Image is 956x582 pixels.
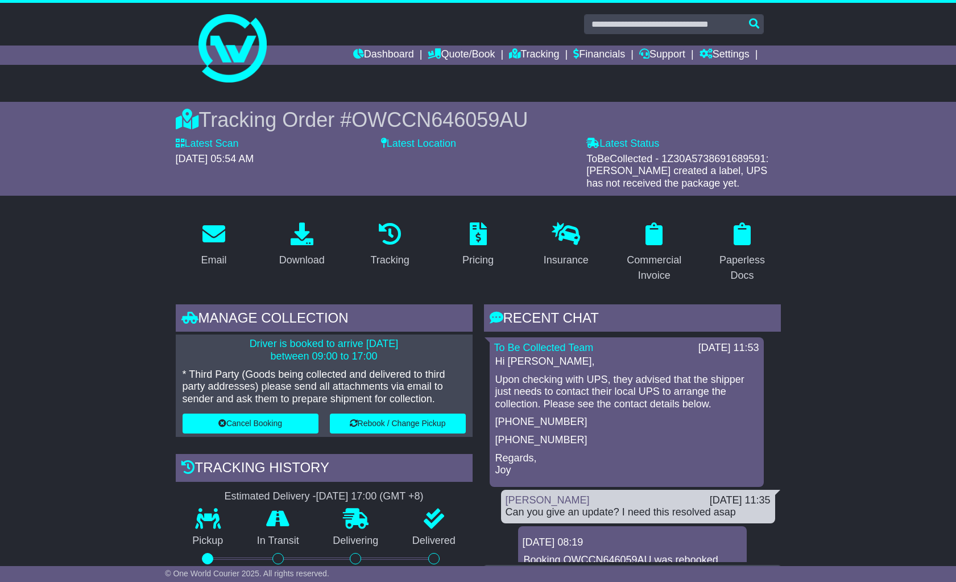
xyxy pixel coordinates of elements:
p: Hi [PERSON_NAME], [495,356,758,368]
div: Can you give an update? I need this resolved asap [506,506,771,519]
div: Tracking Order # [176,108,781,132]
span: OWCCN646059AU [351,108,528,131]
div: Pricing [462,253,494,268]
span: ToBeCollected - 1Z30A5738691689591: [PERSON_NAME] created a label, UPS has not received the packa... [586,153,768,189]
label: Latest Status [586,138,659,150]
div: Tracking [370,253,409,268]
a: Tracking [509,46,559,65]
p: Booking OWCCN646059AU was rebooked. [524,554,741,567]
a: Financials [573,46,625,65]
a: Email [193,218,234,272]
label: Latest Scan [176,138,239,150]
div: Manage collection [176,304,473,335]
p: * Third Party (Goods being collected and delivered to third party addresses) please send all atta... [183,369,466,406]
label: Latest Location [381,138,456,150]
a: Tracking [363,218,416,272]
div: Estimated Delivery - [176,490,473,503]
p: Delivered [395,535,473,547]
div: Insurance [544,253,589,268]
p: Upon checking with UPS, they advised that the shipper just needs to contact their local UPS to ar... [495,374,758,411]
div: Commercial Invoice [623,253,685,283]
div: Tracking history [176,454,473,485]
a: Settings [700,46,750,65]
div: [DATE] 08:19 [523,536,742,549]
a: Insurance [536,218,596,272]
a: Support [639,46,685,65]
div: [DATE] 11:53 [698,342,759,354]
a: Commercial Invoice [616,218,693,287]
p: Pickup [176,535,241,547]
p: [PHONE_NUMBER] [495,416,758,428]
div: RECENT CHAT [484,304,781,335]
a: Download [272,218,332,272]
span: [DATE] 05:54 AM [176,153,254,164]
a: Paperless Docs [704,218,781,287]
div: Email [201,253,226,268]
button: Cancel Booking [183,414,318,434]
p: Regards, Joy [495,452,758,477]
a: [PERSON_NAME] [506,494,590,506]
p: Delivering [316,535,396,547]
div: Paperless Docs [711,253,773,283]
button: Rebook / Change Pickup [330,414,466,434]
a: To Be Collected Team [494,342,594,353]
a: Quote/Book [428,46,495,65]
a: Pricing [455,218,501,272]
p: In Transit [240,535,316,547]
div: [DATE] 11:35 [710,494,771,507]
div: [DATE] 17:00 (GMT +8) [316,490,424,503]
p: Driver is booked to arrive [DATE] between 09:00 to 17:00 [183,338,466,362]
span: © One World Courier 2025. All rights reserved. [165,569,329,578]
div: Download [279,253,325,268]
a: Dashboard [353,46,414,65]
p: [PHONE_NUMBER] [495,434,758,447]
